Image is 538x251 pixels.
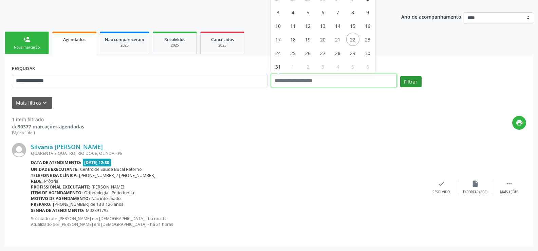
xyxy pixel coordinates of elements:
[31,184,90,190] b: Profissional executante:
[86,208,109,213] span: M02891792
[316,46,330,59] span: Agosto 27, 2025
[12,130,84,136] div: Página 1 de 1
[346,5,359,19] span: Agosto 8, 2025
[346,46,359,59] span: Agosto 29, 2025
[463,190,487,195] div: Exportar (PDF)
[105,37,144,42] span: Não compareceram
[512,116,526,130] button: print
[79,173,155,178] span: [PHONE_NUMBER] / [PHONE_NUMBER]
[164,37,185,42] span: Resolvidos
[316,33,330,46] span: Agosto 20, 2025
[158,43,192,48] div: 2025
[31,216,424,227] p: Solicitado por [PERSON_NAME] em [DEMOGRAPHIC_DATA] - há um dia Atualizado por [PERSON_NAME] em [D...
[211,37,234,42] span: Cancelados
[31,150,424,156] div: QUARENTA E QUATRO, RIO DOCE, OLINDA - PE
[31,208,85,213] b: Senha de atendimento:
[31,173,78,178] b: Telefone da clínica:
[400,76,422,88] button: Filtrar
[361,19,374,32] span: Agosto 16, 2025
[500,190,518,195] div: Mais ações
[438,180,445,187] i: check
[272,19,285,32] span: Agosto 10, 2025
[12,143,26,157] img: img
[301,19,315,32] span: Agosto 12, 2025
[286,46,300,59] span: Agosto 25, 2025
[316,60,330,73] span: Setembro 3, 2025
[301,5,315,19] span: Agosto 5, 2025
[316,5,330,19] span: Agosto 6, 2025
[432,190,450,195] div: Resolvido
[346,60,359,73] span: Setembro 5, 2025
[84,190,134,196] span: Odontologia - Periodontia
[346,33,359,46] span: Agosto 22, 2025
[272,60,285,73] span: Agosto 31, 2025
[331,5,345,19] span: Agosto 7, 2025
[31,160,81,165] b: Data de atendimento:
[205,43,239,48] div: 2025
[44,178,58,184] span: Própria
[53,201,123,207] span: [PHONE_NUMBER] de 13 a 120 anos
[516,119,523,126] i: print
[286,5,300,19] span: Agosto 4, 2025
[361,60,374,73] span: Setembro 6, 2025
[301,46,315,59] span: Agosto 26, 2025
[31,190,83,196] b: Item de agendamento:
[31,196,90,201] b: Motivo de agendamento:
[91,196,120,201] span: Não informado
[12,97,52,109] button: Mais filtroskeyboard_arrow_down
[301,33,315,46] span: Agosto 19, 2025
[12,123,84,130] div: de
[361,5,374,19] span: Agosto 9, 2025
[286,19,300,32] span: Agosto 11, 2025
[286,33,300,46] span: Agosto 18, 2025
[92,184,124,190] span: [PERSON_NAME]
[331,19,345,32] span: Agosto 14, 2025
[471,180,479,187] i: insert_drive_file
[505,180,513,187] i: 
[316,19,330,32] span: Agosto 13, 2025
[272,5,285,19] span: Agosto 3, 2025
[31,166,79,172] b: Unidade executante:
[80,166,142,172] span: Centro de Saude Bucal Retorno
[331,46,345,59] span: Agosto 28, 2025
[10,45,44,50] div: Nova marcação
[346,19,359,32] span: Agosto 15, 2025
[286,60,300,73] span: Setembro 1, 2025
[361,33,374,46] span: Agosto 23, 2025
[12,63,35,74] label: PESQUISAR
[23,36,31,43] div: person_add
[361,46,374,59] span: Agosto 30, 2025
[41,99,49,107] i: keyboard_arrow_down
[401,12,461,21] p: Ano de acompanhamento
[105,43,144,48] div: 2025
[63,37,86,42] span: Agendados
[83,159,111,166] span: [DATE] 12:30
[331,33,345,46] span: Agosto 21, 2025
[31,143,103,150] a: Silvania [PERSON_NAME]
[331,60,345,73] span: Setembro 4, 2025
[18,123,84,130] strong: 30377 marcações agendadas
[31,178,43,184] b: Rede:
[272,46,285,59] span: Agosto 24, 2025
[272,33,285,46] span: Agosto 17, 2025
[12,116,84,123] div: 1 item filtrado
[301,60,315,73] span: Setembro 2, 2025
[31,201,52,207] b: Preparo:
